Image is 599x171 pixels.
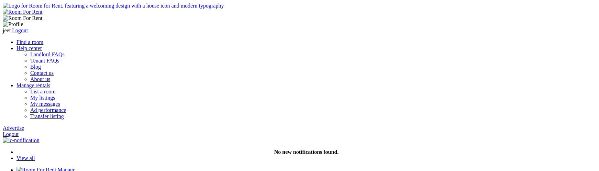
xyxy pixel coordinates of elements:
[16,45,42,51] a: Help center
[30,89,56,94] a: List a room
[16,155,35,161] a: View all
[3,3,224,9] img: Logo for Room for Rent, featuring a welcoming design with a house icon and modern typography
[30,52,65,57] a: Landlord FAQs
[30,70,54,76] a: Contact us
[3,137,40,144] img: ic-notification
[16,82,50,88] a: Manage rentals
[30,64,41,70] a: Blog
[274,149,339,155] strong: No new notifications found.
[30,58,59,64] a: Tenant FAQs
[16,39,43,45] a: Find a room
[30,107,66,113] a: Ad performance
[30,101,60,107] a: My messages
[3,21,23,27] img: Profile
[3,125,24,131] a: Advertise
[3,131,19,137] a: Logout
[3,27,11,33] span: jeet
[30,95,55,101] a: My listings
[3,15,43,21] img: Room For Rent
[12,27,28,33] a: Logout
[3,9,43,15] img: Room For Rent
[30,113,64,119] a: Transfer listing
[30,76,50,82] a: About us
